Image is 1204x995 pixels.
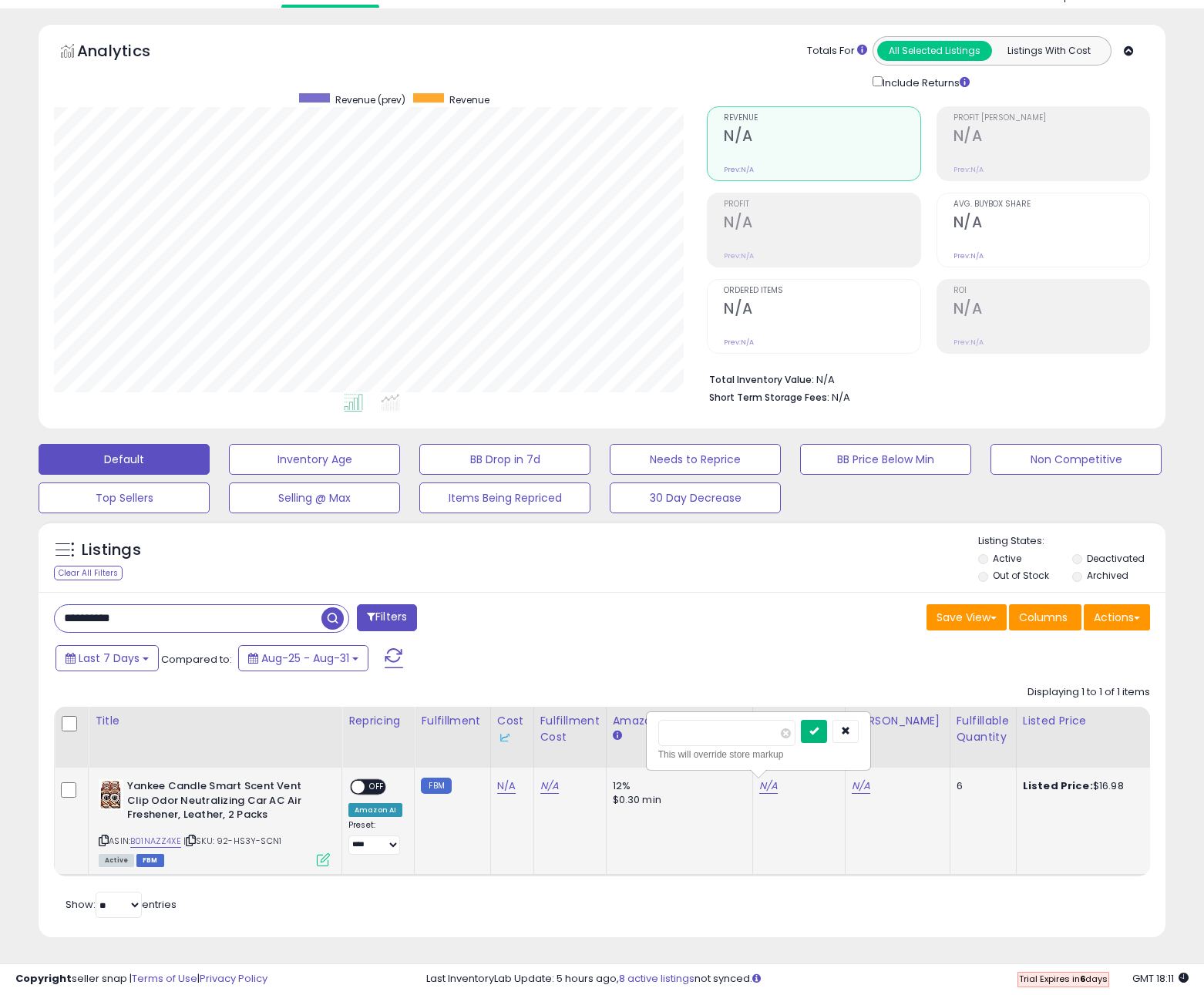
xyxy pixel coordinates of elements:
img: InventoryLab Logo [497,730,513,745]
small: Prev: N/A [724,338,754,347]
span: Ordered Items [724,287,920,295]
b: Listed Price: [1023,778,1093,793]
small: Amazon Fees. [613,729,622,743]
button: BB Drop in 7d [419,444,590,475]
label: Archived [1087,569,1128,582]
div: Repricing [348,713,408,729]
span: Last 7 Days [79,650,140,666]
div: Some or all of the values in this column are provided from Inventory Lab. [497,729,527,745]
button: Listings With Cost [991,41,1106,61]
button: Columns [1009,604,1081,630]
b: Short Term Storage Fees: [709,391,829,404]
span: Avg. Buybox Share [953,200,1150,209]
div: [PERSON_NAME] [852,713,943,745]
b: 6 [1080,973,1085,985]
button: Top Sellers [39,482,210,513]
span: Revenue (prev) [335,93,405,106]
h2: N/A [724,127,920,148]
div: Totals For [807,44,867,59]
div: Preset: [348,820,402,855]
span: OFF [365,781,389,794]
span: Profit [PERSON_NAME] [953,114,1150,123]
div: Displaying 1 to 1 of 1 items [1027,685,1150,700]
div: Amazon Fees [613,713,746,729]
label: Active [993,552,1021,565]
span: All listings currently available for purchase on Amazon [99,854,134,867]
span: FBM [136,854,164,867]
small: FBM [421,778,451,794]
small: Prev: N/A [953,251,984,261]
button: BB Price Below Min [800,444,971,475]
a: N/A [759,778,778,794]
div: Fulfillable Quantity [957,713,1010,745]
a: B01NAZZ4XE [130,835,181,848]
div: Last InventoryLab Update: 5 hours ago, not synced. [426,972,1189,987]
small: Prev: N/A [724,251,754,261]
div: Some or all of the values in this column are provided from Inventory Lab. [852,729,943,745]
small: Prev: N/A [724,165,754,174]
span: N/A [832,390,850,405]
div: Listed Price [1023,713,1156,729]
li: N/A [709,369,1138,388]
button: Selling @ Max [229,482,400,513]
a: N/A [497,778,516,794]
a: N/A [852,778,870,794]
div: $16.98 [1023,779,1151,793]
span: 2025-09-8 18:11 GMT [1132,971,1189,986]
button: Needs to Reprice [610,444,781,475]
h2: N/A [953,213,1150,234]
label: Deactivated [1087,552,1145,565]
h2: N/A [953,300,1150,321]
span: Aug-25 - Aug-31 [261,650,349,666]
div: 6 [957,779,1004,793]
small: Prev: N/A [953,338,984,347]
button: Non Competitive [990,444,1162,475]
div: Title [95,713,335,729]
a: N/A [540,778,559,794]
div: ASIN: [99,779,330,865]
span: Columns [1019,610,1068,625]
span: Revenue [449,93,489,106]
span: Show: entries [66,897,177,912]
div: Amazon AI [348,803,402,817]
b: Total Inventory Value: [709,373,814,386]
span: Profit [724,200,920,209]
a: Privacy Policy [200,971,267,986]
button: Save View [927,604,1007,630]
button: Actions [1084,604,1150,630]
a: Terms of Use [132,971,197,986]
h2: N/A [724,300,920,321]
small: Prev: N/A [953,165,984,174]
div: seller snap | | [15,972,267,987]
div: $0.30 min [613,793,741,807]
span: Trial Expires in days [1019,973,1108,985]
button: Last 7 Days [55,645,159,671]
button: Filters [357,604,417,631]
span: Compared to: [161,652,232,667]
span: | SKU: 92-HS3Y-SCN1 [183,835,281,847]
div: Include Returns [861,73,988,91]
div: Clear All Filters [54,566,123,580]
p: Listing States: [978,534,1165,549]
button: Items Being Repriced [419,482,590,513]
h5: Listings [82,540,141,561]
button: Aug-25 - Aug-31 [238,645,368,671]
h2: N/A [724,213,920,234]
button: All Selected Listings [877,41,992,61]
span: ROI [953,287,1150,295]
h2: N/A [953,127,1150,148]
button: Inventory Age [229,444,400,475]
div: 12% [613,779,741,793]
a: 8 active listings [619,971,694,986]
div: Cost [497,713,527,745]
div: This will override store markup [658,747,859,762]
h5: Analytics [77,40,180,66]
b: Yankee Candle Smart Scent Vent Clip Odor Neutralizing Car AC Air Freshener, Leather, 2 Packs [127,779,314,826]
div: Fulfillment [421,713,483,729]
button: Default [39,444,210,475]
label: Out of Stock [993,569,1049,582]
img: 51Wo2wK+dwL._SL40_.jpg [99,779,123,810]
div: Fulfillment Cost [540,713,600,745]
span: Revenue [724,114,920,123]
strong: Copyright [15,971,72,986]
